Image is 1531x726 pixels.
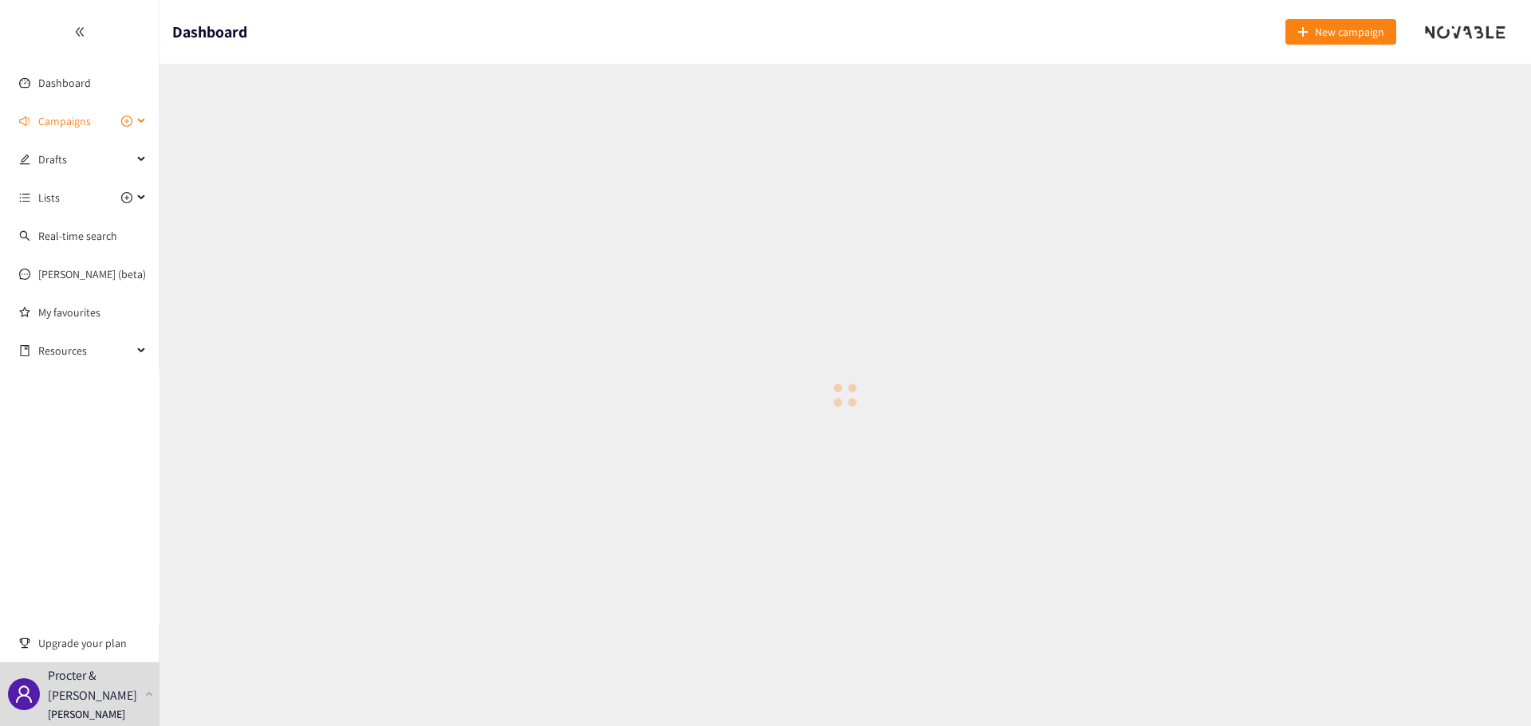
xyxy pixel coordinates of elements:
[19,154,30,165] span: edit
[1297,26,1309,39] span: plus
[38,296,147,328] a: My favourites
[38,76,91,90] a: Dashboard
[38,105,91,137] span: Campaigns
[1315,23,1384,41] span: New campaign
[38,229,117,243] a: Real-time search
[38,143,132,175] span: Drafts
[74,26,85,37] span: double-left
[38,267,146,281] a: [PERSON_NAME] (beta)
[19,116,30,127] span: sound
[14,685,33,704] span: user
[48,665,139,705] p: Procter & [PERSON_NAME]
[48,705,125,723] p: [PERSON_NAME]
[38,182,60,214] span: Lists
[38,627,147,659] span: Upgrade your plan
[19,638,30,649] span: trophy
[1285,19,1396,45] button: plusNew campaign
[1451,649,1531,726] iframe: Chat Widget
[121,192,132,203] span: plus-circle
[19,192,30,203] span: unordered-list
[19,345,30,356] span: book
[121,116,132,127] span: plus-circle
[38,335,132,367] span: Resources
